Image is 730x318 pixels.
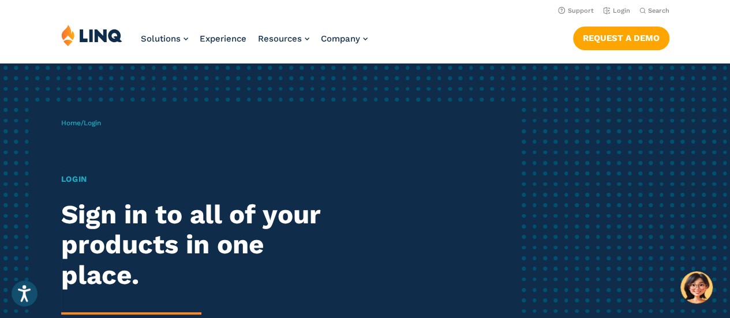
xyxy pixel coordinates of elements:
img: LINQ | K‑12 Software [61,24,122,46]
span: Login [84,119,101,127]
a: Home [61,119,81,127]
a: Login [603,7,630,14]
span: Company [321,33,360,44]
a: Support [558,7,594,14]
span: Solutions [141,33,181,44]
nav: Primary Navigation [141,24,368,62]
a: Solutions [141,33,188,44]
h2: Sign in to all of your products in one place. [61,200,342,291]
span: Search [648,7,669,14]
a: Company [321,33,368,44]
a: Resources [258,33,309,44]
button: Hello, have a question? Let’s chat. [680,271,713,304]
span: / [61,119,101,127]
a: Request a Demo [573,27,669,50]
h1: Login [61,173,342,185]
a: Experience [200,33,246,44]
button: Open Search Bar [639,6,669,15]
span: Resources [258,33,302,44]
nav: Button Navigation [573,24,669,50]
